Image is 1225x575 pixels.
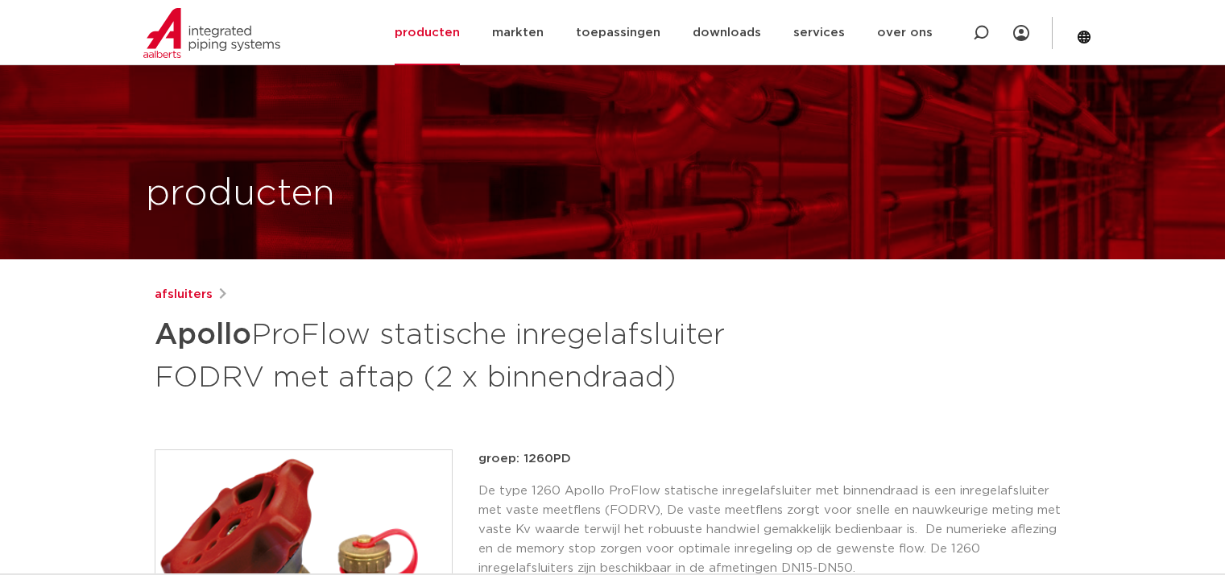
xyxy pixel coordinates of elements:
[146,168,335,220] h1: producten
[155,285,213,304] a: afsluiters
[155,321,251,350] strong: Apollo
[155,311,759,398] h1: ProFlow statische inregelafsluiter FODRV met aftap (2 x binnendraad)
[478,449,1071,469] p: groep: 1260PD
